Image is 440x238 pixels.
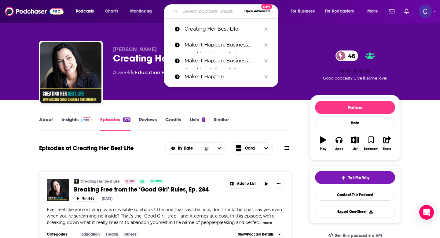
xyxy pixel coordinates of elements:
[124,179,136,184] a: 46
[291,7,315,16] span: For Business
[40,42,101,103] img: Creating Her Best Life
[61,117,92,131] a: InsightsPodchaser Pro
[335,147,343,151] div: Apps
[190,117,205,131] a: Lists1
[134,70,160,76] a: Education
[47,232,74,237] h3: Categories
[363,6,385,16] button: open menu
[363,132,379,154] button: Bookmark
[227,179,259,188] button: Show More Button
[419,5,432,18] img: User Profile
[202,117,205,122] div: 1
[130,7,152,16] span: Monitoring
[213,143,226,154] button: open menu
[161,70,178,76] a: Health
[126,6,160,16] button: open menu
[261,4,272,9] span: New
[80,179,120,184] a: Creating Her Best Life
[419,5,432,18] button: Show profile menu
[200,143,213,154] button: Sort Direction
[105,7,118,16] span: Charts
[364,147,378,151] div: Bookmark
[166,146,200,151] button: open menu
[74,186,209,193] span: Breaking Free from the ‘Good Girl’ Rules, Ep. 284
[315,132,331,154] button: Play
[151,178,162,184] span: Active
[185,69,261,85] p: Make It Happen
[5,6,64,17] img: Podchaser - Follow, Share and Rate Podcasts
[244,10,270,13] span: Open Advanced
[242,8,273,15] button: Open AdvancedNew
[320,147,326,151] div: Play
[164,21,278,37] a: Creating Her Best Life
[79,232,102,237] a: Education
[101,6,122,16] a: Charts
[122,232,139,237] a: Fitness
[419,205,434,220] div: Open Intercom Messenger
[262,220,272,225] button: more
[39,117,53,131] a: About
[39,144,134,152] h1: Episodes of Creating Her Best Life
[76,7,94,16] span: Podcasts
[74,196,97,202] button: 9m 55s
[164,69,278,85] a: Make It Happen
[315,101,395,114] button: Follow
[165,117,181,131] a: Credits
[315,171,395,184] button: tell me why sparkleTell Me Why
[237,181,256,186] span: Add to List
[81,117,92,122] img: Podchaser Pro
[387,6,397,17] a: Show notifications dropdown
[347,132,363,154] button: List
[170,4,284,18] div: Search podcasts, credits, & more...
[47,207,282,225] span: Ever feel like you’re living by an invisible rulebook? The one that says be nice, don’t rock the ...
[245,146,255,151] span: Card
[335,50,358,61] a: 46
[383,147,391,151] div: Share
[259,220,262,225] span: ...
[185,53,261,69] p: Make It Happen: Business Coaching & Growth Strategy for Women Entrepreneurs
[74,179,79,184] img: Creating Her Best Life
[419,5,432,18] span: Logged in as publicityxxtina
[325,7,354,16] span: For Podcasters
[185,37,261,53] p: Make It Happen: Business Coaching & Growth Strategy for Women Entrepreneurs
[274,179,284,189] button: Show More Button
[71,6,102,16] button: open menu
[342,50,358,61] span: 46
[148,179,165,184] a: Active
[181,6,242,16] input: Search podcasts, credits, & more...
[315,189,395,201] a: Contact This Podcast
[178,146,195,151] span: By Date
[309,46,401,84] div: 46Good podcast? Give it some love!
[164,53,278,69] a: Make It Happen: Business Coaching & Growth Strategy for Women Entrepreneurs
[139,117,157,131] a: Reviews
[238,232,273,236] span: Show Podcast Details
[402,6,411,17] a: Show notifications dropdown
[113,46,157,52] span: [PERSON_NAME]
[231,142,273,154] button: Choose View
[130,178,134,184] span: 46
[104,232,120,237] a: Health
[353,147,358,151] div: List
[315,206,395,218] button: Export One-Sheet
[102,196,112,201] div: [DATE]
[165,142,226,154] h2: Choose List sort
[315,117,395,129] div: Rate
[235,231,284,238] button: ShowPodcast Details
[113,69,262,76] div: A weekly podcast
[185,21,261,37] p: Creating Her Best Life
[321,6,363,16] button: open menu
[323,76,387,80] span: Good podcast? Give it some love!
[331,132,347,154] button: Apps
[160,70,161,76] span: ,
[379,132,395,154] button: Share
[47,179,69,201] img: Breaking Free from the ‘Good Girl’ Rules, Ep. 284
[74,186,222,193] a: Breaking Free from the ‘Good Girl’ Rules, Ep. 284
[341,175,346,180] img: tell me why sparkle
[214,117,229,131] a: Similar
[348,175,369,180] span: Tell Me Why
